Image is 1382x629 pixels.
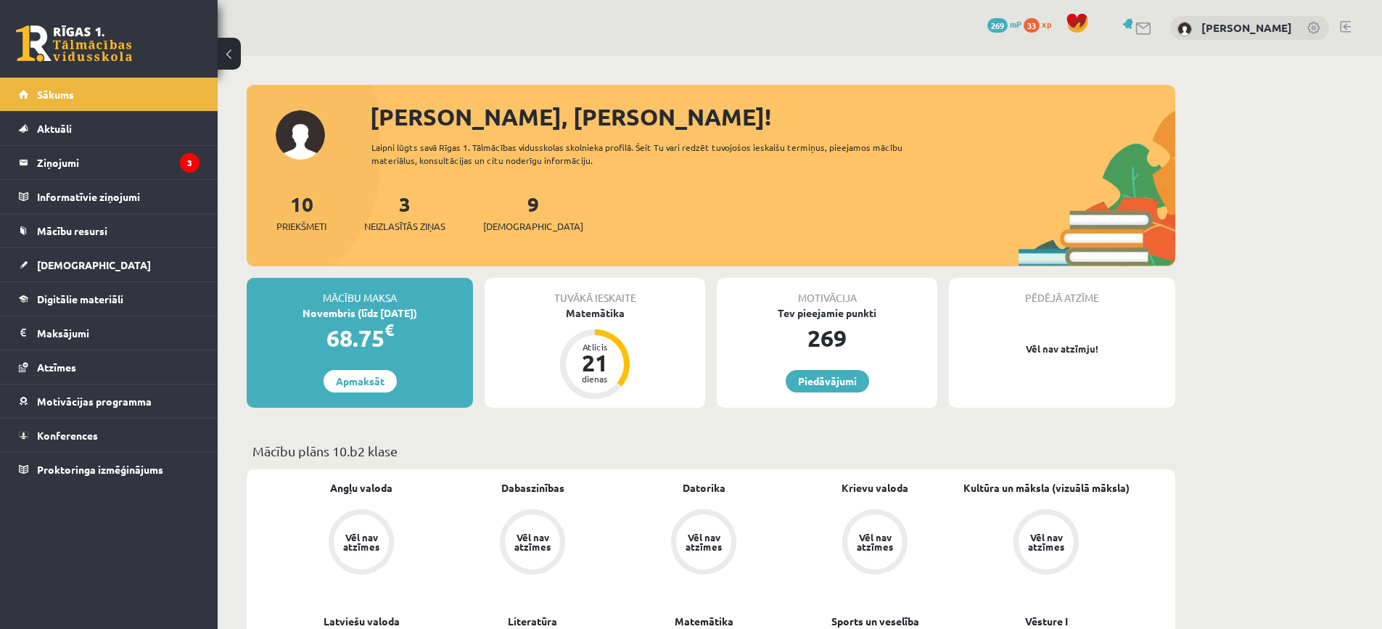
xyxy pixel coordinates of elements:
legend: Ziņojumi [37,146,200,179]
span: Sākums [37,88,74,101]
span: [DEMOGRAPHIC_DATA] [37,258,151,271]
a: Dabaszinības [501,480,564,496]
div: Vēl nav atzīmes [512,533,553,551]
a: [DEMOGRAPHIC_DATA] [19,248,200,281]
span: Atzīmes [37,361,76,374]
div: Pēdējā atzīme [949,278,1175,305]
div: Tev pieejamie punkti [717,305,937,321]
span: Konferences [37,429,98,442]
div: Laipni lūgts savā Rīgas 1. Tālmācības vidusskolas skolnieka profilā. Šeit Tu vari redzēt tuvojošo... [371,141,929,167]
div: Novembris (līdz [DATE]) [247,305,473,321]
legend: Informatīvie ziņojumi [37,180,200,213]
a: Literatūra [508,614,557,629]
span: mP [1010,18,1021,30]
a: Latviešu valoda [324,614,400,629]
div: 269 [717,321,937,355]
img: Hardijs Zvirbulis [1177,22,1192,36]
a: Atzīmes [19,350,200,384]
a: Vēl nav atzīmes [789,509,961,577]
a: Mācību resursi [19,214,200,247]
legend: Maksājumi [37,316,200,350]
div: Vēl nav atzīmes [683,533,724,551]
a: Vēl nav atzīmes [618,509,789,577]
span: Proktoringa izmēģinājums [37,463,163,476]
p: Mācību plāns 10.b2 klase [252,441,1169,461]
a: Vēl nav atzīmes [961,509,1132,577]
a: Apmaksāt [324,370,397,392]
a: 9[DEMOGRAPHIC_DATA] [483,191,583,234]
span: Mācību resursi [37,224,107,237]
a: Maksājumi [19,316,200,350]
a: 10Priekšmeti [276,191,326,234]
a: Konferences [19,419,200,452]
a: Sports un veselība [831,614,919,629]
a: 3Neizlasītās ziņas [364,191,445,234]
div: Vēl nav atzīmes [1026,533,1066,551]
a: Informatīvie ziņojumi [19,180,200,213]
span: Priekšmeti [276,219,326,234]
a: Vēsture I [1025,614,1068,629]
a: Kultūra un māksla (vizuālā māksla) [963,480,1130,496]
span: xp [1042,18,1051,30]
div: 68.75 [247,321,473,355]
a: 269 mP [987,18,1021,30]
a: 33 xp [1024,18,1058,30]
span: Digitālie materiāli [37,292,123,305]
a: Krievu valoda [842,480,908,496]
i: 3 [180,153,200,173]
div: dienas [573,374,617,383]
div: Vēl nav atzīmes [341,533,382,551]
div: Mācību maksa [247,278,473,305]
span: 33 [1024,18,1040,33]
a: Digitālie materiāli [19,282,200,316]
div: Motivācija [717,278,937,305]
div: [PERSON_NAME], [PERSON_NAME]! [370,99,1175,134]
div: Vēl nav atzīmes [855,533,895,551]
span: € [384,319,394,340]
a: Motivācijas programma [19,385,200,418]
a: Vēl nav atzīmes [447,509,618,577]
a: Rīgas 1. Tālmācības vidusskola [16,25,132,62]
a: Vēl nav atzīmes [276,509,447,577]
span: 269 [987,18,1008,33]
a: Proktoringa izmēģinājums [19,453,200,486]
div: Tuvākā ieskaite [485,278,705,305]
a: Sākums [19,78,200,111]
span: [DEMOGRAPHIC_DATA] [483,219,583,234]
span: Motivācijas programma [37,395,152,408]
span: Aktuāli [37,122,72,135]
div: Matemātika [485,305,705,321]
div: Atlicis [573,342,617,351]
a: Matemātika [675,614,733,629]
div: 21 [573,351,617,374]
a: Ziņojumi3 [19,146,200,179]
span: Neizlasītās ziņas [364,219,445,234]
p: Vēl nav atzīmju! [956,342,1168,356]
a: Matemātika Atlicis 21 dienas [485,305,705,401]
a: Datorika [683,480,725,496]
a: Aktuāli [19,112,200,145]
a: Piedāvājumi [786,370,869,392]
a: [PERSON_NAME] [1201,20,1292,35]
a: Angļu valoda [330,480,392,496]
